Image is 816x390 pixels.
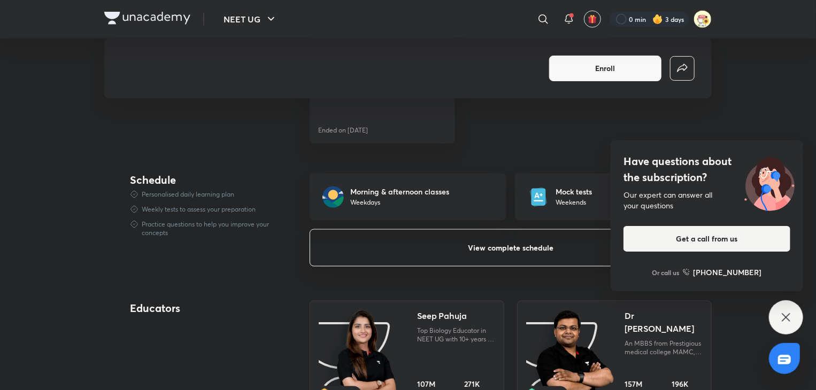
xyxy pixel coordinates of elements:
[350,197,449,208] p: Weekdays
[625,379,659,390] div: 157M
[588,14,597,24] img: avatar
[350,186,449,197] h6: Morning & afternoon classes
[652,14,663,25] img: streak
[672,379,699,390] div: 196K
[683,267,762,278] a: [PHONE_NUMBER]
[142,220,275,237] div: Practice questions to help you improve your concepts
[310,229,712,267] button: View complete schedule
[652,268,680,277] p: Or call us
[556,186,592,197] h6: Mock tests
[417,310,467,323] div: Seep Pahuja
[104,12,190,25] img: Company Logo
[584,11,601,28] button: avatar
[549,56,661,81] button: Enroll
[694,10,712,28] img: Samikshya Patra
[130,174,275,186] div: Schedule
[318,126,368,135] p: Ended on [DATE]
[468,243,553,253] span: View complete schedule
[217,9,284,30] button: NEET UG
[142,190,234,199] div: Personalised daily learning plan
[464,379,492,390] div: 271K
[104,12,190,27] a: Company Logo
[625,340,703,357] div: An MBBS from Prestigious medical college MAMC, Mentored AIR 78 (NEET 2022), Dr. [PERSON_NAME] is ...
[625,310,703,336] div: Dr [PERSON_NAME]
[694,267,762,278] h6: [PHONE_NUMBER]
[130,301,275,317] h4: Educators
[142,205,256,214] div: Weekly tests to assess your preparation
[623,190,790,211] div: Our expert can answer all your questions
[623,226,790,252] button: Get a call from us
[623,153,790,185] h4: Have questions about the subscription?
[556,197,592,208] p: Weekends
[736,153,803,211] img: ttu_illustration_new.svg
[417,327,495,344] div: Top Biology Educator in NEET UG with 10+ years of Experience. Mentored lacs of students and Top R...
[417,379,451,390] div: 107M
[596,63,615,74] span: Enroll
